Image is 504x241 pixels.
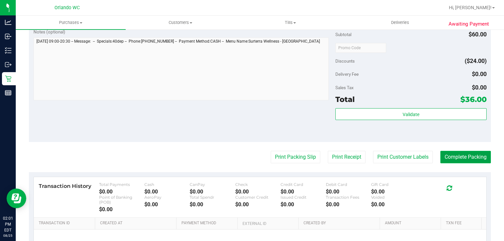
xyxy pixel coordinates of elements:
[39,221,92,226] a: Transaction ID
[371,195,416,200] div: Voided
[126,20,235,26] span: Customers
[271,151,320,163] button: Print Packing Slip
[335,108,486,120] button: Validate
[335,95,355,104] span: Total
[5,19,11,26] inline-svg: Analytics
[281,201,326,208] div: $0.00
[382,20,418,26] span: Deliveries
[54,5,80,10] span: Orlando WC
[235,189,281,195] div: $0.00
[190,195,235,200] div: Total Spendr
[449,20,489,28] span: Awaiting Payment
[126,16,236,30] a: Customers
[371,182,416,187] div: Gift Card
[335,43,386,53] input: Promo Code
[5,75,11,82] inline-svg: Retail
[446,221,479,226] a: Txn Fee
[236,16,346,30] a: Tills
[190,201,235,208] div: $0.00
[7,189,26,208] iframe: Resource center
[326,189,371,195] div: $0.00
[16,20,126,26] span: Purchases
[328,151,366,163] button: Print Receipt
[99,206,144,212] div: $0.00
[465,57,487,64] span: ($24.00)
[5,33,11,40] inline-svg: Inbound
[472,84,487,91] span: $0.00
[335,55,355,67] span: Discounts
[335,85,354,90] span: Sales Tax
[469,31,487,38] span: $60.00
[440,151,491,163] button: Complete Packing
[403,112,419,117] span: Validate
[144,195,190,200] div: AeroPay
[144,201,190,208] div: $0.00
[99,189,144,195] div: $0.00
[144,189,190,195] div: $0.00
[326,201,371,208] div: $0.00
[16,16,126,30] a: Purchases
[373,151,433,163] button: Print Customer Labels
[304,221,377,226] a: Created By
[281,189,326,195] div: $0.00
[190,182,235,187] div: CanPay
[100,221,174,226] a: Created At
[235,201,281,208] div: $0.00
[144,182,190,187] div: Cash
[99,195,144,205] div: Point of Banking (POB)
[236,20,345,26] span: Tills
[237,218,298,230] th: External ID
[460,95,487,104] span: $36.00
[235,182,281,187] div: Check
[281,195,326,200] div: Issued Credit
[335,71,359,77] span: Delivery Fee
[326,195,371,200] div: Transaction Fees
[326,182,371,187] div: Debit Card
[190,189,235,195] div: $0.00
[371,189,416,195] div: $0.00
[5,47,11,54] inline-svg: Inventory
[33,29,65,34] span: Notes (optional)
[472,70,487,77] span: $0.00
[5,90,11,96] inline-svg: Reports
[181,221,235,226] a: Payment Method
[345,16,455,30] a: Deliveries
[335,32,351,37] span: Subtotal
[3,233,13,238] p: 08/25
[281,182,326,187] div: Credit Card
[3,215,13,233] p: 02:01 PM EDT
[371,201,416,208] div: $0.00
[99,182,144,187] div: Total Payments
[449,5,492,10] span: Hi, [PERSON_NAME]!
[235,195,281,200] div: Customer Credit
[385,221,438,226] a: Amount
[5,61,11,68] inline-svg: Outbound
